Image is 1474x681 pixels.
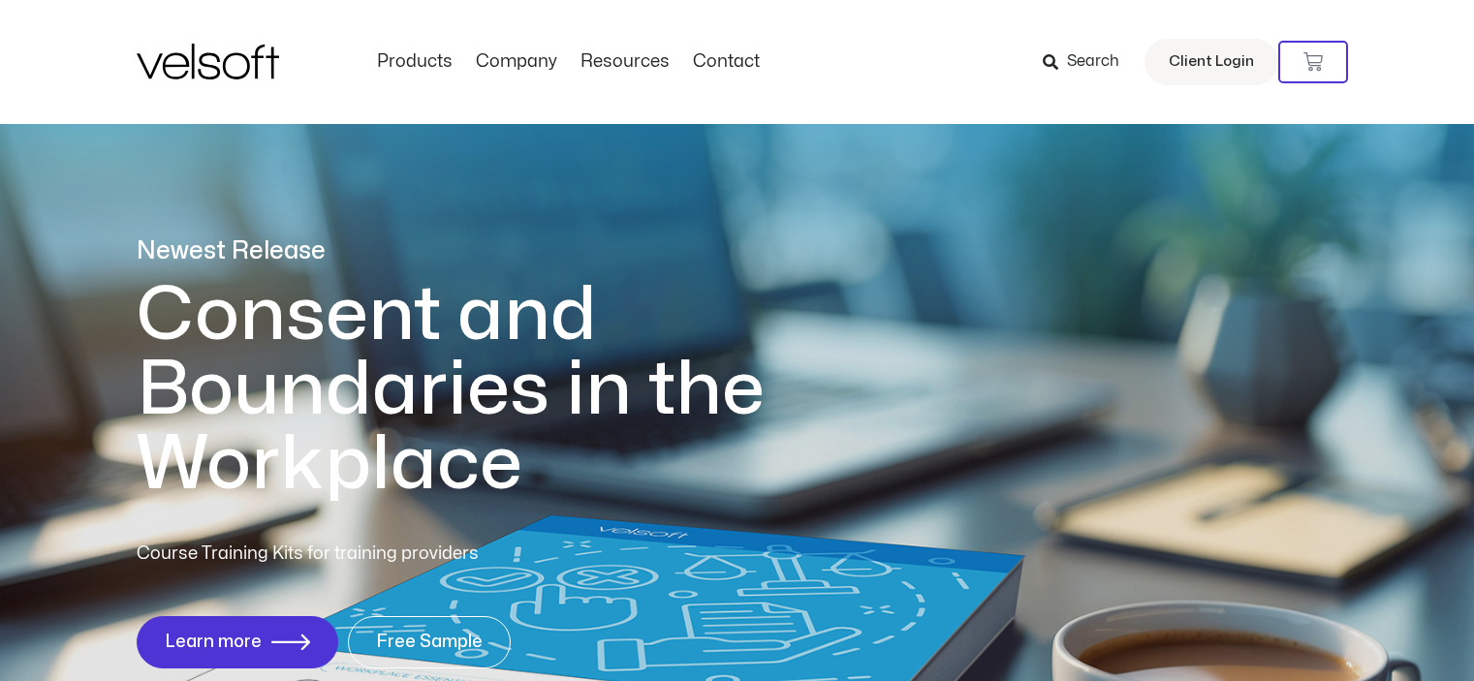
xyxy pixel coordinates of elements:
h1: Consent and Boundaries in the Workplace [137,278,844,502]
img: Velsoft Training Materials [137,44,279,79]
a: Learn more [137,616,338,668]
span: Search [1067,49,1119,75]
span: Learn more [165,633,262,652]
p: Newest Release [137,234,844,268]
a: Client Login [1145,39,1278,85]
a: CompanyMenu Toggle [464,51,569,73]
span: Free Sample [376,633,483,652]
p: Course Training Kits for training providers [137,541,619,568]
a: ContactMenu Toggle [681,51,771,73]
a: Free Sample [348,616,511,668]
a: ProductsMenu Toggle [365,51,464,73]
span: Client Login [1169,49,1254,75]
a: Search [1043,46,1133,78]
nav: Menu [365,51,771,73]
a: ResourcesMenu Toggle [569,51,681,73]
